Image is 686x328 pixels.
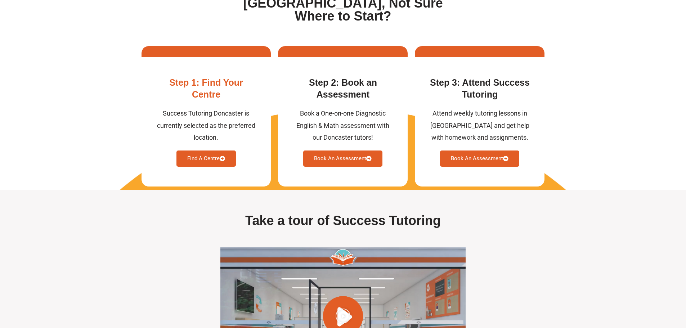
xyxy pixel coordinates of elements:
[303,150,382,167] a: Book An Assessment
[429,107,530,143] div: Attend weekly tutoring lessons in [GEOGRAPHIC_DATA] and get help with homework and assignments.​
[429,77,530,100] h3: Step 3: Attend Success Tutoring
[176,150,236,167] a: Find A Centre
[292,77,393,100] h3: Step 2: Book an Assessment
[440,150,519,167] a: Book An Assessment
[292,107,393,143] div: Book a One-on-one Diagnostic English & Math assessment with our Doncaster tutors!
[566,247,686,328] iframe: Chat Widget
[156,107,257,143] div: Success Tutoring Doncaster is currently selected as the preferred location.
[160,212,526,229] h2: Take a tour of Success Tutoring
[156,77,257,100] h3: Step 1: Find Your Centre
[335,307,351,324] div: Play Video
